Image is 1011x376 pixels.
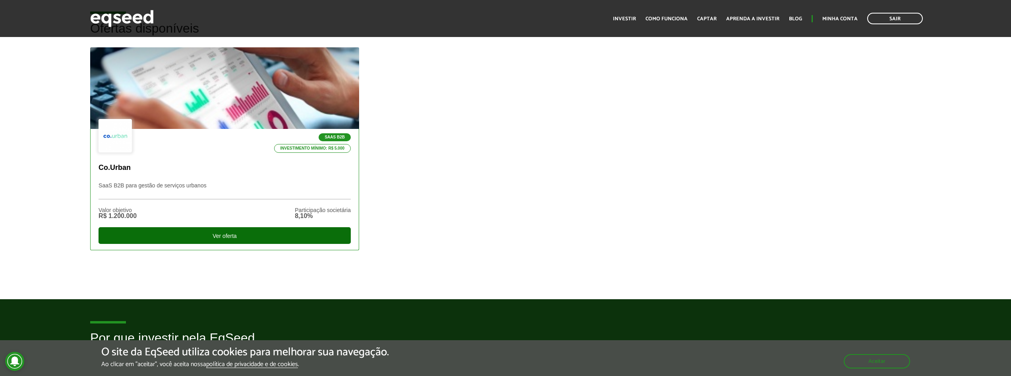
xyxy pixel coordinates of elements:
div: Participação societária [295,207,351,213]
p: SaaS B2B para gestão de serviços urbanos [99,182,351,199]
a: Aprenda a investir [726,16,779,21]
p: Ao clicar em "aceitar", você aceita nossa . [101,360,389,368]
h2: Por que investir pela EqSeed [90,331,921,357]
p: Investimento mínimo: R$ 5.000 [274,144,351,153]
a: Investir [613,16,636,21]
a: SaaS B2B Investimento mínimo: R$ 5.000 Co.Urban SaaS B2B para gestão de serviços urbanos Valor ob... [90,47,359,250]
img: EqSeed [90,8,154,29]
p: SaaS B2B [319,133,351,141]
a: Blog [789,16,802,21]
a: Sair [867,13,923,24]
a: Captar [697,16,717,21]
button: Aceitar [844,354,910,368]
h5: O site da EqSeed utiliza cookies para melhorar sua navegação. [101,346,389,358]
div: Valor objetivo [99,207,137,213]
p: Co.Urban [99,164,351,172]
a: Minha conta [822,16,858,21]
a: Como funciona [646,16,688,21]
div: 8,10% [295,213,351,219]
div: Ver oferta [99,227,351,244]
a: política de privacidade e de cookies [206,361,298,368]
div: R$ 1.200.000 [99,213,137,219]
